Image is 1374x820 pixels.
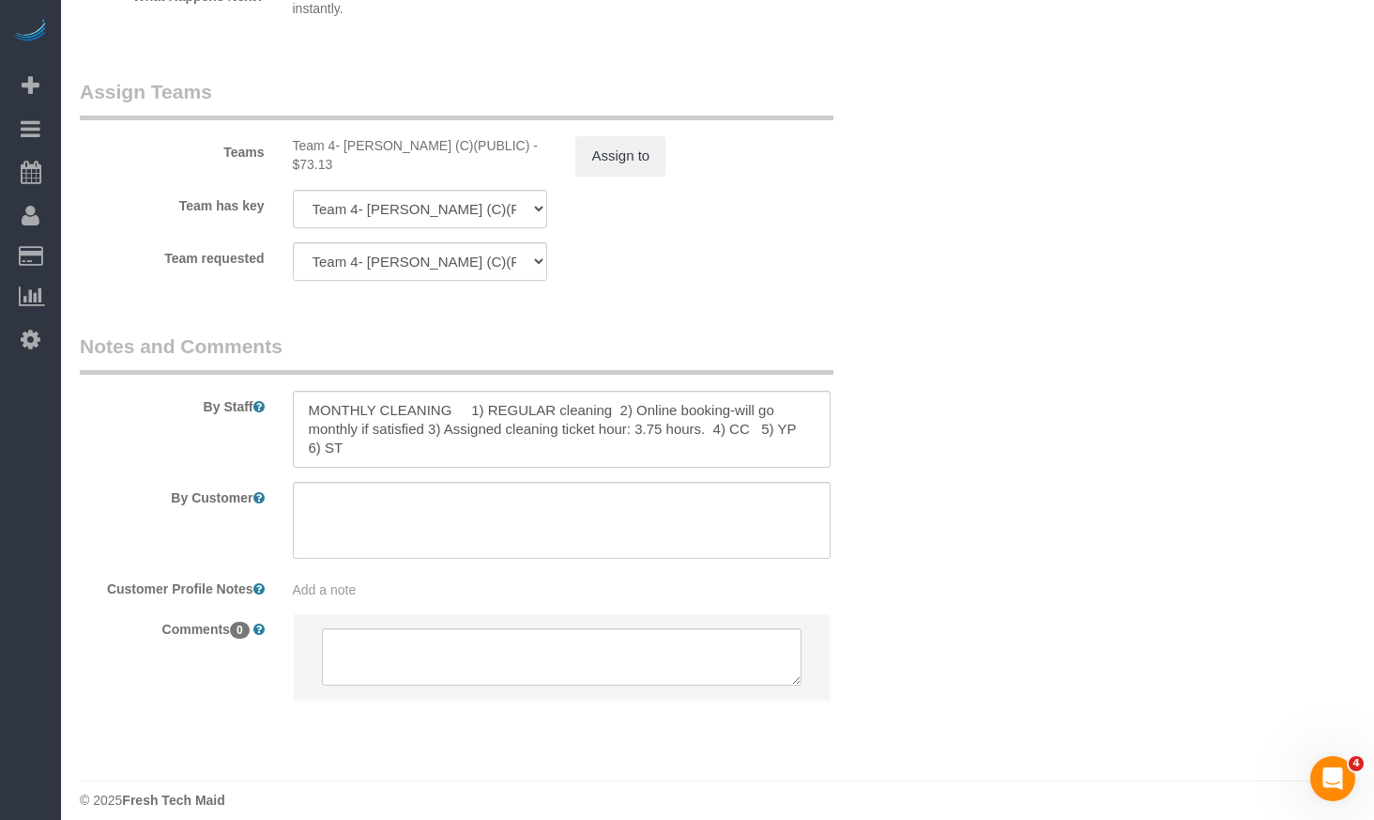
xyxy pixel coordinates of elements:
img: Automaid Logo [11,19,49,45]
label: Team requested [66,242,279,268]
label: By Staff [66,391,279,416]
div: © 2025 [80,791,1355,810]
label: Team has key [66,190,279,215]
iframe: Intercom live chat [1310,756,1355,801]
label: By Customer [66,482,279,507]
span: 4 [1349,756,1364,771]
legend: Notes and Comments [80,333,833,375]
strong: Fresh Tech Maid [122,793,224,808]
label: Customer Profile Notes [66,573,279,598]
span: Add a note [293,582,357,597]
button: Assign to [575,136,665,176]
label: Teams [66,136,279,162]
div: 3.75 hours x $19.50/hour [293,136,548,174]
label: Comments [66,613,279,639]
span: 0 [230,622,250,639]
legend: Assign Teams [80,78,833,120]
